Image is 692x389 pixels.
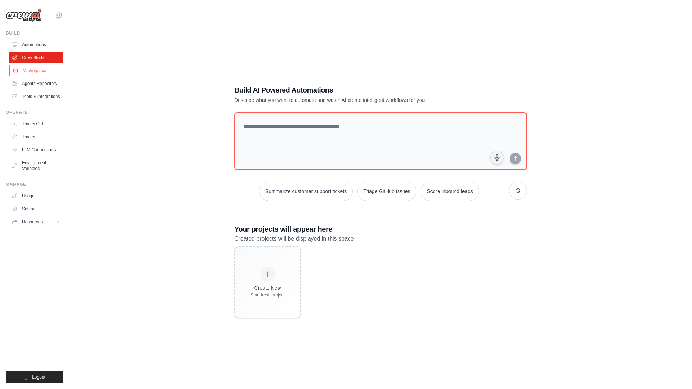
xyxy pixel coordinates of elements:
iframe: Chat Widget [656,354,692,389]
a: Marketplace [9,65,64,76]
h1: Build AI Powered Automations [234,85,476,95]
button: Score inbound leads [421,182,479,201]
h3: Your projects will appear here [234,224,527,234]
div: Manage [6,182,63,187]
button: Logout [6,371,63,383]
a: Environment Variables [9,157,63,174]
div: Operate [6,109,63,115]
a: Traces Old [9,118,63,130]
a: Tools & Integrations [9,91,63,102]
a: Settings [9,203,63,215]
a: Usage [9,190,63,202]
div: Start fresh project [250,292,285,298]
a: Agents Repository [9,78,63,89]
a: Automations [9,39,63,50]
p: Describe what you want to automate and watch AI create intelligent workflows for you [234,97,476,104]
button: Summarize customer support tickets [259,182,353,201]
p: Created projects will be displayed in this space [234,234,527,243]
button: Get new suggestions [509,182,527,200]
button: Click to speak your automation idea [490,151,504,164]
button: Resources [9,216,63,228]
span: Resources [22,219,43,225]
div: Build [6,30,63,36]
img: Logo [6,8,42,22]
a: Crew Studio [9,52,63,63]
div: Create New [250,284,285,291]
span: Logout [32,374,45,380]
button: Triage GitHub issues [357,182,416,201]
a: Traces [9,131,63,143]
a: LLM Connections [9,144,63,156]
